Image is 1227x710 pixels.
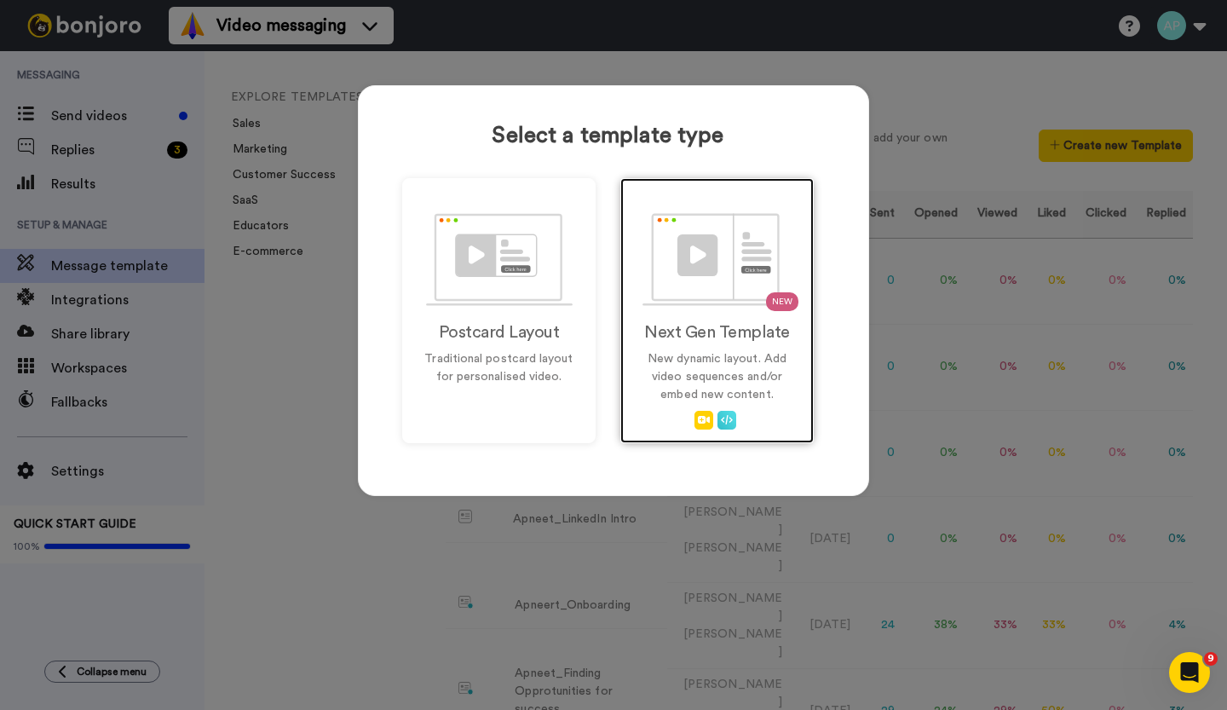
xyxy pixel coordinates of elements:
span: 9 [1204,652,1218,666]
iframe: Intercom live chat [1169,652,1210,693]
img: AddVideo.svg [694,411,713,430]
img: Embed.svg [717,411,736,430]
a: Postcard LayoutTraditional postcard layout for personalised video. [402,178,596,443]
p: Traditional postcard layout for personalised video. [420,350,578,386]
p: New dynamic layout. Add video sequences and/or embed new content. [638,350,796,404]
h2: Postcard Layout [420,323,578,342]
h1: Select a template type [402,124,814,148]
img: PostcardLayout.svg [426,213,573,306]
h2: Next Gen Template [638,323,796,342]
span: NEW [766,292,798,311]
img: NextGenLayout.svg [642,213,792,306]
a: NEWNext Gen TemplateNew dynamic layout. Add video sequences and/or embed new content. [620,178,814,443]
